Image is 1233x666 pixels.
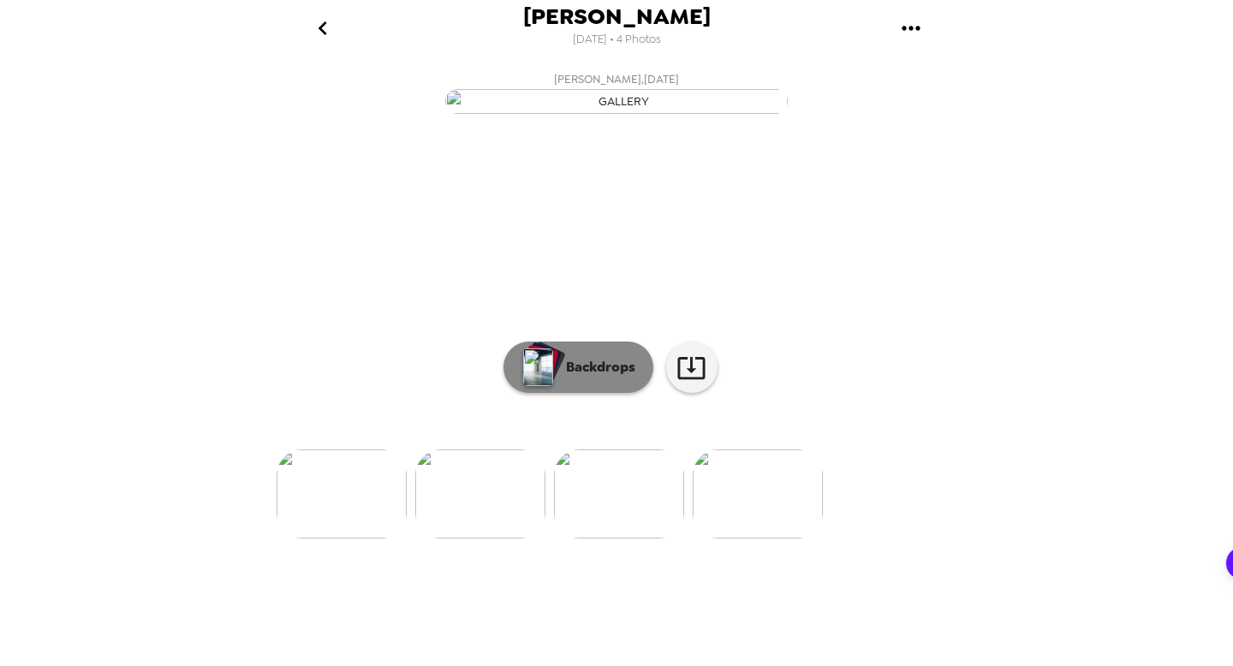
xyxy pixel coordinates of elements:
[557,357,635,378] p: Backdrops
[503,342,653,393] button: Backdrops
[573,28,661,51] span: [DATE] • 4 Photos
[554,69,679,89] span: [PERSON_NAME] , [DATE]
[415,449,545,538] img: gallery
[523,5,711,28] span: [PERSON_NAME]
[445,89,788,114] img: gallery
[554,449,684,538] img: gallery
[274,64,959,119] button: [PERSON_NAME],[DATE]
[693,449,823,538] img: gallery
[277,449,407,538] img: gallery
